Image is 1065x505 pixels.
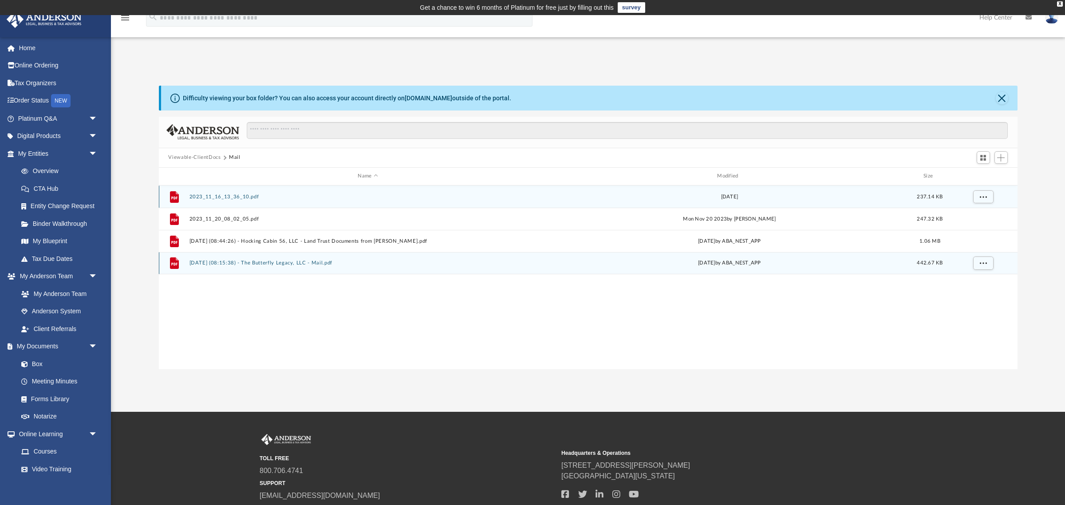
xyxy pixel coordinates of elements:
div: id [951,172,1014,180]
a: Video Training [12,460,102,478]
a: My Blueprint [12,233,106,250]
a: [DOMAIN_NAME] [405,95,452,102]
a: Box [12,355,102,373]
a: Platinum Q&Aarrow_drop_down [6,110,111,127]
a: Home [6,39,111,57]
a: My Anderson Team [12,285,102,303]
div: id [162,172,185,180]
a: Client Referrals [12,320,106,338]
span: arrow_drop_down [89,127,106,146]
span: 237.14 KB [917,194,943,199]
span: 442.67 KB [917,260,943,265]
a: Overview [12,162,111,180]
div: close [1057,1,1063,7]
a: [STREET_ADDRESS][PERSON_NAME] [561,462,690,469]
span: arrow_drop_down [89,110,106,128]
div: Modified [550,172,908,180]
a: Tax Due Dates [12,250,111,268]
button: [DATE] (08:44:26) - Hocking Cabin 56, LLC - Land Trust Documents from [PERSON_NAME].pdf [189,238,547,244]
a: Forms Library [12,390,102,408]
button: Viewable-ClientDocs [168,154,221,162]
a: [GEOGRAPHIC_DATA][US_STATE] [561,472,675,480]
i: search [148,12,158,22]
button: [DATE] (08:15:38) - The Butterfly Legacy, LLC - Mail.pdf [189,260,547,266]
div: grid [159,185,1018,369]
div: NEW [51,94,71,107]
a: Anderson System [12,303,106,320]
a: Online Ordering [6,57,111,75]
a: My Documentsarrow_drop_down [6,338,106,355]
a: Tax Organizers [6,74,111,92]
a: My Entitiesarrow_drop_down [6,145,111,162]
div: [DATE] by ABA_NEST_APP [551,259,908,267]
a: CTA Hub [12,180,111,197]
small: SUPPORT [260,479,555,487]
button: 2023_11_20_08_02_05.pdf [189,216,547,221]
input: Search files and folders [247,122,1007,139]
a: 800.706.4741 [260,467,303,474]
span: 247.32 KB [917,216,943,221]
button: 2023_11_16_13_36_10.pdf [189,193,547,199]
a: menu [120,17,130,23]
img: Anderson Advisors Platinum Portal [260,434,313,446]
a: My Anderson Teamarrow_drop_down [6,268,106,285]
a: Notarize [12,408,106,426]
span: arrow_drop_down [89,338,106,356]
button: More options [973,190,993,203]
button: Add [994,151,1008,164]
div: Mon Nov 20 2023 by [PERSON_NAME] [551,215,908,223]
div: Size [912,172,947,180]
div: [DATE] by ABA_NEST_APP [551,237,908,245]
span: arrow_drop_down [89,145,106,163]
span: arrow_drop_down [89,425,106,443]
div: [DATE] [551,193,908,201]
i: menu [120,12,130,23]
div: Name [189,172,546,180]
a: [EMAIL_ADDRESS][DOMAIN_NAME] [260,492,380,499]
div: Difficulty viewing your box folder? You can also access your account directly on outside of the p... [183,94,511,103]
a: survey [618,2,645,13]
small: Headquarters & Operations [561,449,857,457]
button: Switch to Grid View [977,151,990,164]
small: TOLL FREE [260,454,555,462]
img: Anderson Advisors Platinum Portal [4,11,84,28]
img: User Pic [1045,11,1058,24]
a: Entity Change Request [12,197,111,215]
a: Binder Walkthrough [12,215,111,233]
a: Meeting Minutes [12,373,106,391]
div: Get a chance to win 6 months of Platinum for free just by filling out this [420,2,614,13]
a: Order StatusNEW [6,92,111,110]
a: Digital Productsarrow_drop_down [6,127,111,145]
a: Courses [12,443,106,461]
button: More options [973,256,993,270]
span: arrow_drop_down [89,268,106,286]
span: 1.06 MB [919,238,940,243]
a: Online Learningarrow_drop_down [6,425,106,443]
button: Close [996,92,1008,104]
button: Mail [229,154,241,162]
